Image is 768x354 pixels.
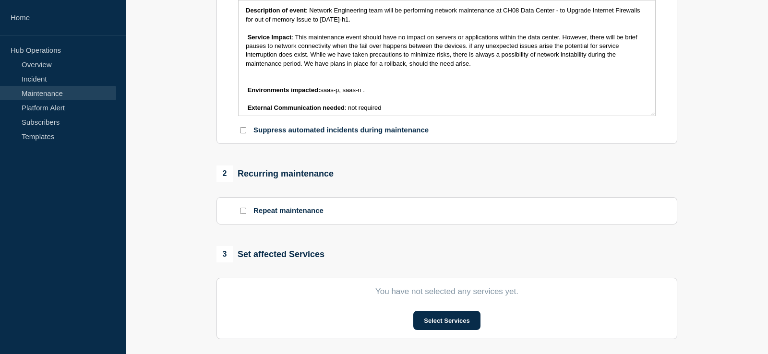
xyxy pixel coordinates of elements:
[248,34,292,41] strong: Service Impact
[248,104,345,111] strong: External Communication needed
[253,206,324,215] p: Repeat maintenance
[320,86,365,94] span: saas-p, saas-n .
[246,7,306,14] strong: Description of event
[216,246,233,262] span: 3
[248,86,321,94] strong: Environments impacted:
[246,7,642,23] span: : Network Engineering team will be performing network maintenance at CH08 Data Center - to Upgrad...
[216,165,334,182] div: Recurring maintenance
[240,127,246,133] input: Suppress automated incidents during maintenance
[239,0,655,116] div: Message
[238,287,656,296] p: You have not selected any services yet.
[413,311,480,330] button: Select Services
[345,104,382,111] span: : not required
[253,126,429,135] p: Suppress automated incidents during maintenance
[240,208,246,214] input: Repeat maintenance
[216,246,324,262] div: Set affected Services
[216,165,233,182] span: 2
[246,34,639,67] span: : This maintenance event should have no impact on servers or applications within the data center....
